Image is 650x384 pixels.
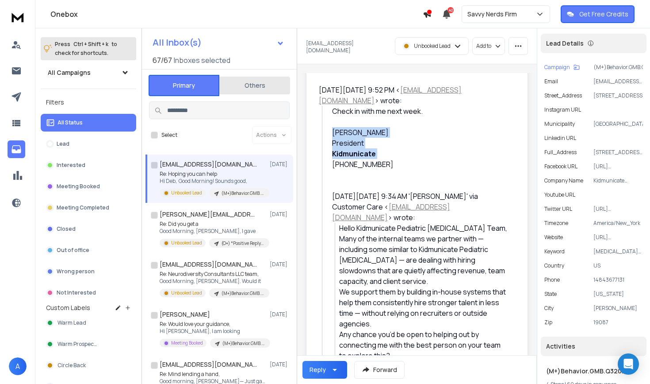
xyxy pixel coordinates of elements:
button: All Status [41,114,136,132]
div: We support them by building in-house systems that help them consistently hire stronger talent in ... [339,287,508,329]
button: Lead [41,135,136,153]
button: All Campaigns [41,64,136,81]
p: Closed [57,225,76,233]
p: Campaign [544,64,570,71]
p: Linkedin URL [544,135,576,142]
button: Interested [41,156,136,174]
p: Instagram URL [544,106,581,113]
p: (M+)Behavior.GMB.Q32025 [222,340,265,347]
button: A [9,357,27,375]
h3: Filters [41,96,136,109]
p: [DATE] [270,161,290,168]
h1: [EMAIL_ADDRESS][DOMAIN_NAME] [160,360,257,369]
p: [STREET_ADDRESS][PERSON_NAME] [593,149,643,156]
p: Youtube URL [544,191,575,198]
p: Press to check for shortcuts. [55,40,117,58]
p: Re: Neurodiversity Consultants LLC team, [160,271,266,278]
button: Wrong person [41,263,136,280]
button: Get Free Credits [561,5,635,23]
p: (M+)Behavior.GMB.Q32025 [593,64,643,71]
p: Re: Hoping you can help [160,171,266,178]
h1: [EMAIL_ADDRESS][DOMAIN_NAME] [160,160,257,169]
p: Email [544,78,558,85]
p: Unbooked Lead [171,190,202,196]
button: Closed [41,220,136,238]
h1: [EMAIL_ADDRESS][DOMAIN_NAME] [160,260,257,269]
p: [EMAIL_ADDRESS][DOMAIN_NAME] [593,78,643,85]
p: Good Morning, [PERSON_NAME]. Would it [160,278,266,285]
p: Re: Mind lending a hand, [160,371,266,378]
p: Wrong person [57,268,95,275]
p: America/New_York [593,220,643,227]
p: Website [544,234,563,241]
p: (M+)Behavior.GMB.Q32025 [222,190,264,197]
button: Meeting Booked [41,178,136,195]
p: Meeting Completed [57,204,109,211]
button: Forward [354,361,405,379]
p: [EMAIL_ADDRESS][DOMAIN_NAME] [306,40,390,54]
p: Unbooked Lead [171,290,202,296]
div: Open Intercom Messenger [618,353,639,375]
button: Not Interested [41,284,136,302]
button: Out of office [41,241,136,259]
span: Warm Lead [57,319,86,326]
p: Unbooked Lead [171,240,202,246]
p: Municipality [544,120,575,128]
p: Out of office [57,247,89,254]
p: [MEDICAL_DATA] near [GEOGRAPHIC_DATA], [GEOGRAPHIC_DATA] [593,248,643,255]
p: Phone [544,276,560,283]
h3: Custom Labels [46,303,90,312]
p: Meeting Booked [57,183,100,190]
p: Not Interested [57,289,96,296]
div: Hello Kidmunicate Pediatric [MEDICAL_DATA] Team, [339,223,508,233]
div: [PERSON_NAME] [332,127,509,170]
p: [DATE] [270,311,290,318]
div: Any chance you’d be open to helping out by connecting me with the best person on your team to exp... [339,329,508,361]
p: Meeting Booked [171,340,203,346]
h1: Onebox [50,9,423,19]
p: Re: Did you get a [160,221,266,228]
p: Lead Details [546,39,584,48]
p: Add to [476,43,491,50]
p: Unbooked Lead [414,43,451,50]
p: Savvy Nerds Firm [467,10,520,19]
div: President [332,138,509,148]
h1: (M+)Behavior.GMB.Q32025 [546,367,641,376]
p: Lead [57,140,69,147]
a: [EMAIL_ADDRESS][DOMAIN_NAME] [332,202,450,222]
span: Circle Back [57,362,86,369]
p: Facebook URL [544,163,577,170]
div: [PHONE_NUMBER] [332,159,509,170]
p: [URL][DOMAIN_NAME] [593,163,643,170]
p: [URL][DOMAIN_NAME] [593,206,643,213]
h1: [PERSON_NAME][EMAIL_ADDRESS][DOMAIN_NAME] [160,210,257,219]
p: [DATE] [270,361,290,368]
p: Re: Would love your guidance, [160,321,266,328]
p: Country [544,262,564,269]
p: Company Name [544,177,583,184]
strong: Kidmunicate [332,149,376,159]
button: Campaign [544,64,580,71]
div: Many of the internal teams we partner with — including some similar to Kidmunicate Pediatric [MED... [339,233,508,287]
button: Circle Back [41,357,136,374]
h3: Inboxes selected [174,55,230,66]
p: Kidmunicate Pediatric [MEDICAL_DATA] [593,177,643,184]
button: Warm Prospects [41,335,136,353]
p: [STREET_ADDRESS] [593,92,643,99]
span: 42 [447,7,454,13]
div: Check in with me next week. [332,106,509,116]
label: Select [161,132,177,139]
button: Others [219,76,290,95]
p: Zip [544,319,552,326]
p: [US_STATE] [593,291,643,298]
img: logo [9,9,27,25]
h1: All Campaigns [48,68,91,77]
button: Reply [302,361,347,379]
p: Good Morning, [PERSON_NAME], I gave [160,228,266,235]
p: Twitter URL [544,206,572,213]
button: Warm Lead [41,314,136,332]
p: City [544,305,554,312]
button: All Inbox(s) [145,34,291,51]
